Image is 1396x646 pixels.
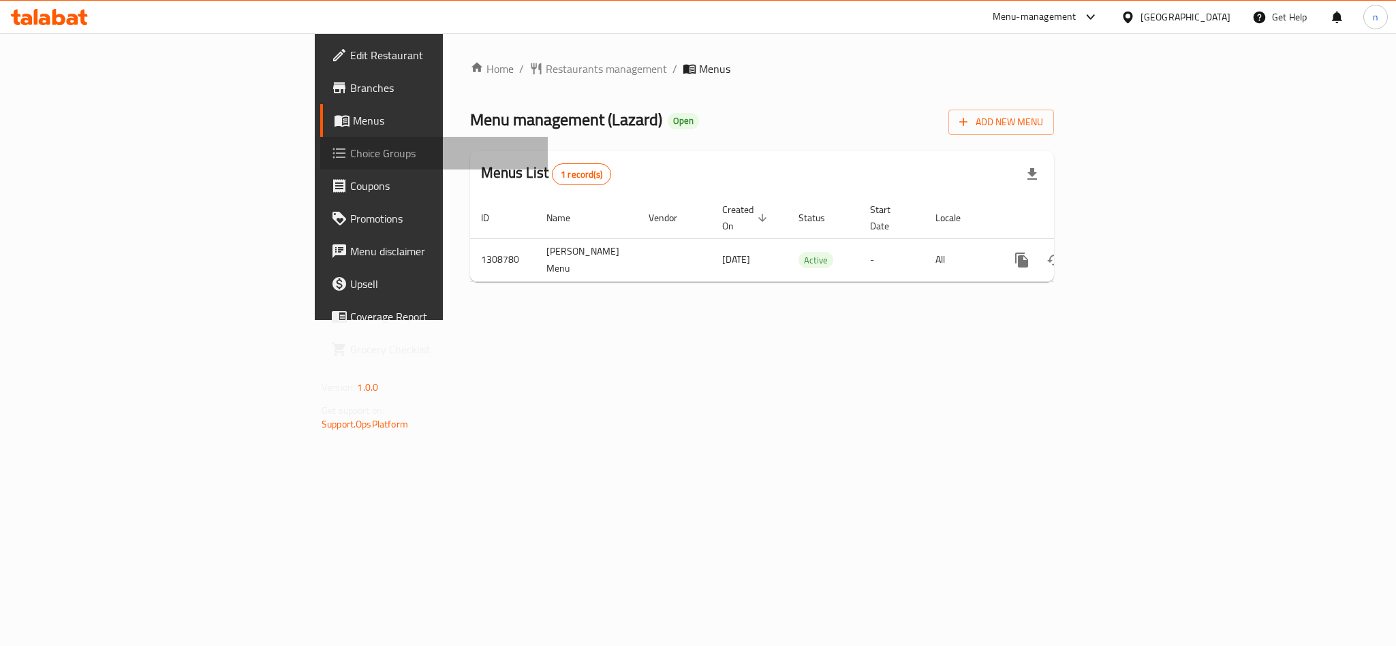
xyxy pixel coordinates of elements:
[320,235,548,268] a: Menu disclaimer
[925,238,995,281] td: All
[553,168,610,181] span: 1 record(s)
[859,238,925,281] td: -
[798,210,843,226] span: Status
[350,80,537,96] span: Branches
[668,115,699,127] span: Open
[320,169,548,202] a: Coupons
[350,178,537,194] span: Coupons
[529,61,667,77] a: Restaurants management
[722,201,771,234] span: Created On
[672,61,677,77] li: /
[1038,244,1071,276] button: Change Status
[320,71,548,104] a: Branches
[322,378,355,396] span: Version:
[552,163,611,185] div: Total records count
[649,210,695,226] span: Vendor
[350,276,537,292] span: Upsell
[470,61,1054,77] nav: breadcrumb
[350,341,537,357] span: Grocery Checklist
[870,201,908,234] span: Start Date
[320,202,548,235] a: Promotions
[353,112,537,129] span: Menus
[350,47,537,63] span: Edit Restaurant
[668,113,699,129] div: Open
[798,252,833,268] div: Active
[350,210,537,227] span: Promotions
[1373,10,1378,25] span: n
[350,308,537,325] span: Coverage Report
[546,61,667,77] span: Restaurants management
[546,210,588,226] span: Name
[320,137,548,169] a: Choice Groups
[948,110,1054,135] button: Add New Menu
[935,210,978,226] span: Locale
[320,300,548,333] a: Coverage Report
[350,243,537,259] span: Menu disclaimer
[470,104,662,135] span: Menu management ( Lazard )
[320,104,548,137] a: Menus
[481,163,611,185] h2: Menus List
[536,238,638,281] td: [PERSON_NAME] Menu
[1016,158,1049,191] div: Export file
[481,210,507,226] span: ID
[320,39,548,71] a: Edit Restaurant
[699,61,730,77] span: Menus
[995,197,1147,239] th: Actions
[322,415,408,433] a: Support.OpsPlatform
[322,402,384,419] span: Get support on:
[959,114,1043,131] span: Add New Menu
[1141,10,1230,25] div: [GEOGRAPHIC_DATA]
[350,145,537,161] span: Choice Groups
[470,197,1147,282] table: enhanced table
[320,333,548,366] a: Grocery Checklist
[320,268,548,300] a: Upsell
[993,9,1076,25] div: Menu-management
[798,253,833,268] span: Active
[357,378,378,396] span: 1.0.0
[722,251,750,268] span: [DATE]
[1006,244,1038,276] button: more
